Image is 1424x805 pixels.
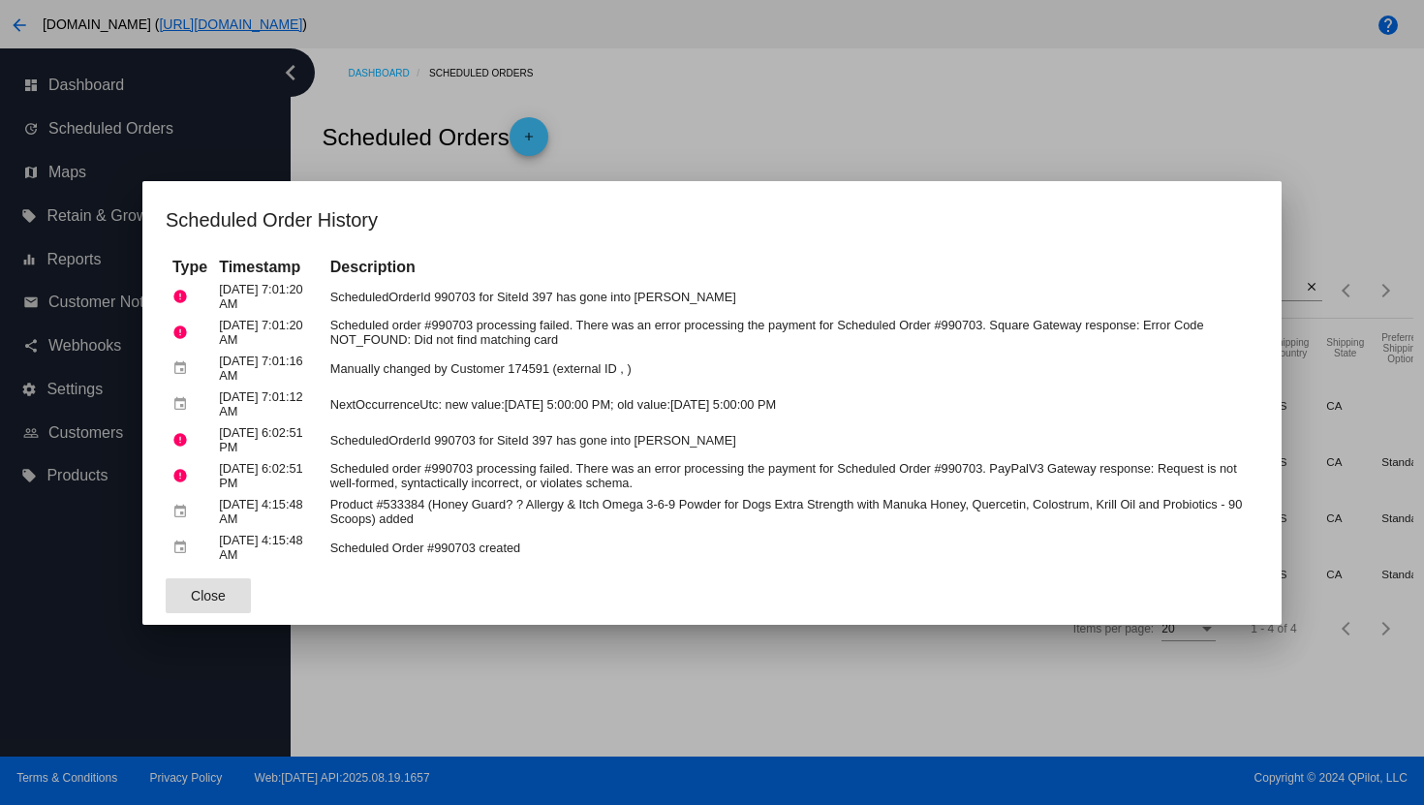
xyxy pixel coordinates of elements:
[172,282,196,312] mat-icon: error
[172,389,196,419] mat-icon: event
[325,459,1256,493] td: Scheduled order #990703 processing failed. There was an error processing the payment for Schedule...
[214,387,324,421] td: [DATE] 7:01:12 AM
[325,316,1256,350] td: Scheduled order #990703 processing failed. There was an error processing the payment for Schedule...
[168,257,212,278] th: Type
[172,461,196,491] mat-icon: error
[172,354,196,384] mat-icon: event
[214,316,324,350] td: [DATE] 7:01:20 AM
[214,459,324,493] td: [DATE] 6:02:51 PM
[214,257,324,278] th: Timestamp
[172,497,196,527] mat-icon: event
[214,423,324,457] td: [DATE] 6:02:51 PM
[325,423,1256,457] td: ScheduledOrderId 990703 for SiteId 397 has gone into [PERSON_NAME]
[172,318,196,348] mat-icon: error
[325,495,1256,529] td: Product #533384 (Honey Guard? ? Allergy & Itch Omega 3-6-9 Powder for Dogs Extra Strength with Ma...
[214,352,324,386] td: [DATE] 7:01:16 AM
[325,352,1256,386] td: Manually changed by Customer 174591 (external ID , )
[325,280,1256,314] td: ScheduledOrderId 990703 for SiteId 397 has gone into [PERSON_NAME]
[214,495,324,529] td: [DATE] 4:15:48 AM
[166,204,1258,235] h1: Scheduled Order History
[172,425,196,455] mat-icon: error
[191,588,226,604] span: Close
[214,280,324,314] td: [DATE] 7:01:20 AM
[214,531,324,565] td: [DATE] 4:15:48 AM
[325,387,1256,421] td: NextOccurrenceUtc: new value:[DATE] 5:00:00 PM; old value:[DATE] 5:00:00 PM
[325,257,1256,278] th: Description
[172,533,196,563] mat-icon: event
[166,578,251,613] button: Close dialog
[325,531,1256,565] td: Scheduled Order #990703 created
